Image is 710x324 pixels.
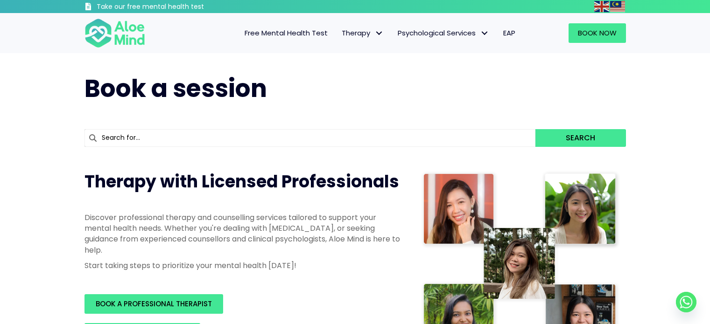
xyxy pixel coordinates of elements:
span: Psychological Services: submenu [478,27,492,40]
p: Start taking steps to prioritize your mental health [DATE]! [84,260,402,271]
span: Psychological Services [398,28,489,38]
a: Psychological ServicesPsychological Services: submenu [391,23,496,43]
img: ms [610,1,625,12]
span: Therapy: submenu [373,27,386,40]
a: English [594,1,610,12]
h3: Take our free mental health test [97,2,254,12]
a: Free Mental Health Test [238,23,335,43]
a: TherapyTherapy: submenu [335,23,391,43]
p: Discover professional therapy and counselling services tailored to support your mental health nee... [84,212,402,255]
a: Malay [610,1,626,12]
a: Take our free mental health test [84,2,254,13]
img: Aloe mind Logo [84,18,145,48]
a: Book Now [569,23,626,43]
span: Book a session [84,71,267,105]
span: EAP [503,28,515,38]
a: Whatsapp [676,292,696,312]
span: Therapy [342,28,384,38]
span: BOOK A PROFESSIONAL THERAPIST [96,299,212,309]
span: Book Now [578,28,617,38]
img: en [594,1,609,12]
span: Free Mental Health Test [245,28,328,38]
a: BOOK A PROFESSIONAL THERAPIST [84,294,223,314]
a: EAP [496,23,522,43]
button: Search [535,129,626,147]
input: Search for... [84,129,536,147]
span: Therapy with Licensed Professionals [84,170,399,193]
nav: Menu [157,23,522,43]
